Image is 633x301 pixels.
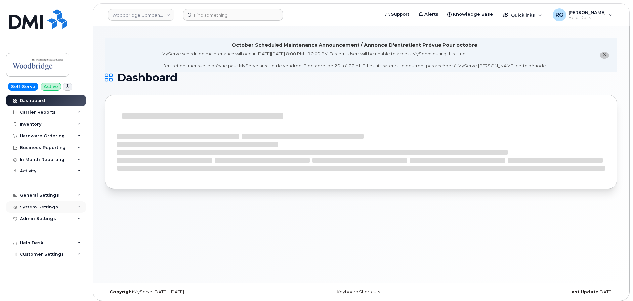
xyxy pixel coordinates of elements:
[446,289,617,295] div: [DATE]
[110,289,134,294] strong: Copyright
[105,289,276,295] div: MyServe [DATE]–[DATE]
[162,51,547,69] div: MyServe scheduled maintenance will occur [DATE][DATE] 8:00 PM - 10:00 PM Eastern. Users will be u...
[117,73,177,83] span: Dashboard
[337,289,380,294] a: Keyboard Shortcuts
[600,52,609,59] button: close notification
[569,289,598,294] strong: Last Update
[232,42,477,49] div: October Scheduled Maintenance Announcement / Annonce D'entretient Prévue Pour octobre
